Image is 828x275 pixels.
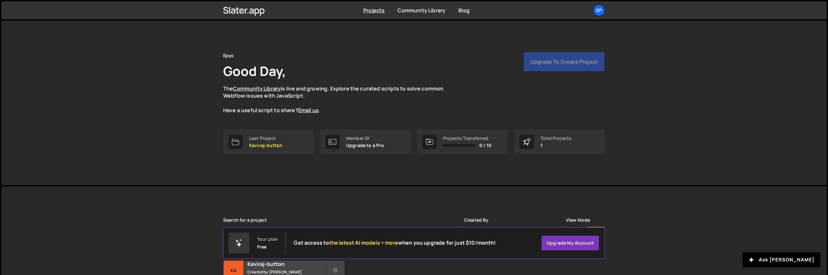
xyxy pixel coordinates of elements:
div: Projects Transferred [443,136,491,141]
a: Community Library [233,85,281,92]
p: Kaviraj-button [249,143,282,148]
h2: Kaviraj-button [247,260,325,268]
input: Type your project... [223,227,458,245]
p: 1 [540,143,572,148]
div: Free [257,244,267,249]
label: Search for a project [223,217,267,223]
div: Member ID [346,136,384,141]
span: 0 / 10 [479,143,491,148]
label: View Mode [566,217,590,223]
button: Ask [PERSON_NAME] [743,252,820,267]
a: Ep [593,5,605,16]
h2: Get access to when you upgrade for just $10/month! [294,240,496,246]
h1: Good Day, [223,62,286,80]
a: Projects [363,7,385,14]
label: Created By [464,217,489,223]
div: Total Projects [540,136,572,141]
a: Email us [298,107,319,114]
a: Community Library [398,7,445,14]
span: the latest AI models + more [329,239,398,246]
p: Upgrade to a Pro [346,143,384,148]
a: Blog [458,7,470,14]
div: Epyc [223,52,234,59]
a: Upgrade my account [541,235,599,251]
a: Last Project Kaviraj-button [223,130,314,154]
p: The is live and growing. Explore the curated scripts to solve common Webflow issues with JavaScri... [223,85,456,114]
div: Last Project [249,136,282,141]
div: Your plan [257,237,278,242]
